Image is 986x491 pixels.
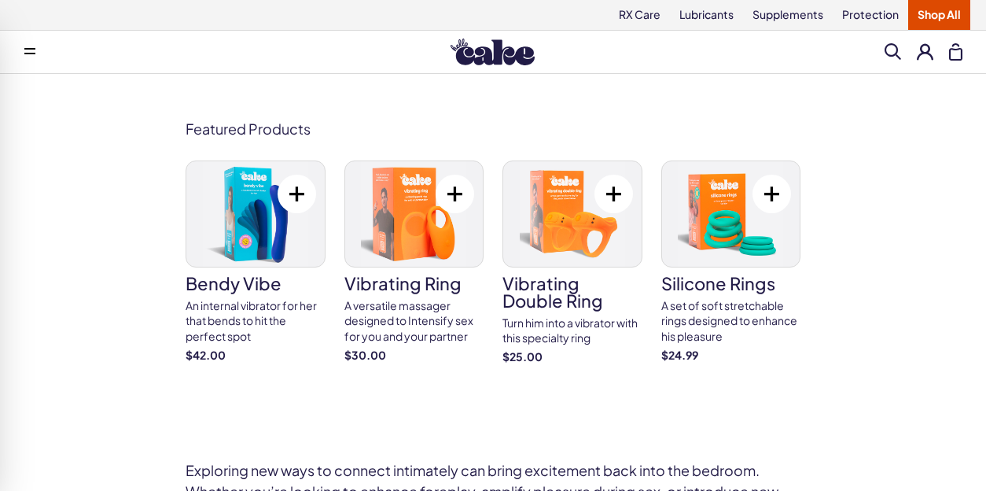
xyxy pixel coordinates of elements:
img: vibrating ring [345,161,484,267]
div: An internal vibrator for her that bends to hit the perfect spot [186,298,326,345]
h3: Bendy Vibe [186,275,326,292]
strong: $25.00 [502,349,642,365]
a: Bendy Vibe Bendy Vibe An internal vibrator for her that bends to hit the perfect spot $42.00 [186,161,326,363]
img: vibrating double ring [503,161,642,267]
div: Turn him into a vibrator with this specialty ring [502,316,642,346]
a: vibrating double ring vibrating double ring Turn him into a vibrator with this specialty ring $25.00 [502,161,642,365]
a: silicone rings silicone rings A set of soft stretchable rings designed to enhance his pleasure $2... [661,161,801,363]
h3: silicone rings [661,275,801,292]
img: Bendy Vibe [186,161,325,267]
div: A set of soft stretchable rings designed to enhance his pleasure [661,298,801,345]
h3: vibrating ring [344,275,484,292]
img: silicone rings [662,161,800,267]
h3: vibrating double ring [502,275,642,309]
img: Hello Cake [451,39,535,65]
strong: $42.00 [186,348,326,364]
strong: $30.00 [344,348,484,364]
div: A versatile massager designed to Intensify sex for you and your partner [344,298,484,345]
a: vibrating ring vibrating ring A versatile massager designed to Intensify sex for you and your par... [344,161,484,363]
strong: $24.99 [661,348,801,364]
